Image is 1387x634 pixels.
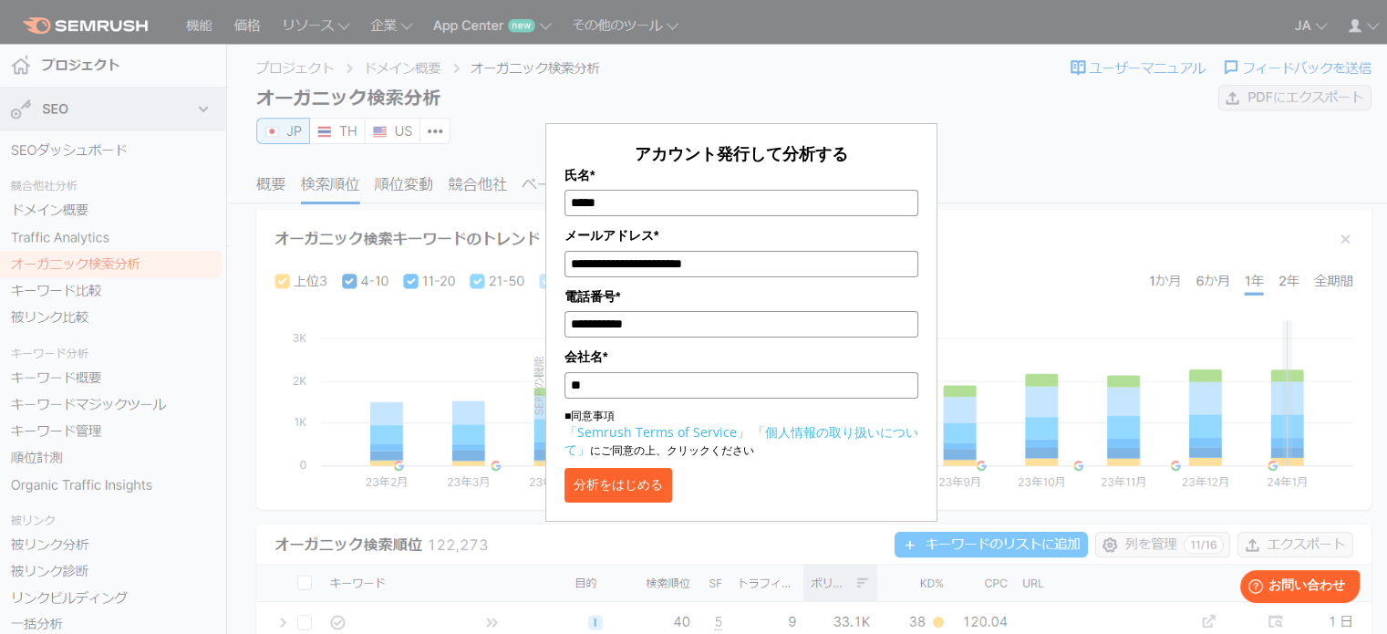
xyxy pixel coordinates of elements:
[635,142,848,164] span: アカウント発行して分析する
[564,408,918,459] p: ■同意事項 にご同意の上、クリックください
[564,468,672,503] button: 分析をはじめる
[564,286,918,307] label: 電話番号*
[1225,563,1367,614] iframe: Help widget launcher
[564,225,918,245] label: メールアドレス*
[564,423,918,458] a: 「個人情報の取り扱いについて」
[564,423,750,441] a: 「Semrush Terms of Service」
